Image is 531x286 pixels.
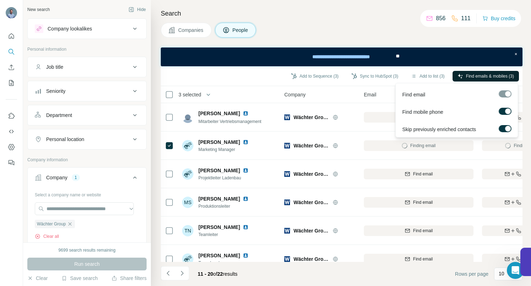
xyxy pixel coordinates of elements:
[61,275,98,282] button: Save search
[284,114,290,120] img: Logo of Wächter Group
[46,88,65,95] div: Seniority
[294,256,329,263] span: Wächter Group
[198,119,261,124] span: Mitarbeiter Vertriebsmanagement
[198,175,251,181] span: Projektleiter Ladenbau
[46,63,63,71] div: Job title
[466,73,514,79] span: Find emails & mobiles (3)
[46,112,72,119] div: Department
[294,227,329,234] span: Wächter Group
[294,114,329,121] span: Wächter Group
[46,136,84,143] div: Personal location
[6,125,17,138] button: Use Surfe API
[182,253,193,265] img: Avatar
[124,4,151,15] button: Hide
[243,253,248,258] img: LinkedIn logo
[284,228,290,234] img: Logo of Wächter Group
[213,271,218,277] span: of
[198,195,240,202] span: [PERSON_NAME]
[284,91,306,98] span: Company
[364,169,473,179] button: Find email
[364,197,473,208] button: Find email
[406,71,450,82] button: Add to list (3)
[364,254,473,264] button: Find email
[198,167,240,174] span: [PERSON_NAME]
[198,203,251,209] span: Produktionsleiter
[482,13,515,23] button: Buy credits
[27,46,147,52] p: Personal information
[198,146,251,153] span: Marketing Manager
[284,256,290,262] img: Logo of Wächter Group
[175,266,189,280] button: Navigate to next page
[243,224,248,230] img: LinkedIn logo
[28,107,146,124] button: Department
[453,71,519,82] button: Find emails & mobiles (3)
[6,156,17,169] button: Feedback
[413,256,433,262] span: Find email
[182,225,193,236] div: TN
[284,171,290,177] img: Logo of Wächter Group
[402,108,443,116] span: Find mobile phone
[364,112,473,123] button: Find email
[198,260,251,266] span: Team Lead
[243,168,248,173] img: LinkedIn logo
[72,174,80,181] div: 1
[46,174,67,181] div: Company
[413,228,433,234] span: Find email
[413,171,433,177] span: Find email
[294,199,329,206] span: Wächter Group
[48,25,92,32] div: Company lookalikes
[28,169,146,189] button: Company1
[364,225,473,236] button: Find email
[6,110,17,122] button: Use Surfe on LinkedIn
[6,77,17,89] button: My lists
[28,131,146,148] button: Personal location
[161,9,522,18] h4: Search
[198,271,213,277] span: 11 - 20
[161,266,175,280] button: Navigate to previous page
[507,262,524,279] iframe: Intercom live chat
[59,247,116,253] div: 9699 search results remaining
[499,270,504,277] p: 10
[198,110,240,117] span: [PERSON_NAME]
[243,196,248,202] img: LinkedIn logo
[161,47,522,66] iframe: Banner
[198,252,240,259] span: [PERSON_NAME]
[35,233,59,240] button: Clear all
[198,139,240,146] span: [PERSON_NAME]
[346,71,403,82] button: Sync to HubSpot (3)
[286,71,344,82] button: Add to Sequence (3)
[402,126,476,133] span: Skip previously enriched contacts
[28,83,146,100] button: Seniority
[179,91,201,98] span: 3 selected
[436,14,445,23] p: 856
[284,143,290,148] img: Logo of Wächter Group
[198,271,237,277] span: results
[198,231,251,238] span: Teamleiter
[284,200,290,205] img: Logo of Wächter Group
[111,275,147,282] button: Share filters
[294,142,329,149] span: Wächter Group
[413,199,433,206] span: Find email
[27,275,48,282] button: Clear
[6,141,17,153] button: Dashboard
[182,168,193,180] img: Avatar
[6,45,17,58] button: Search
[182,197,193,208] div: MS
[364,91,376,98] span: Email
[243,111,248,116] img: LinkedIn logo
[37,221,66,227] span: Wächter Group
[232,27,249,34] span: People
[28,20,146,37] button: Company lookalikes
[6,30,17,43] button: Quick start
[6,7,17,18] img: Avatar
[6,61,17,74] button: Enrich CSV
[243,139,248,145] img: LinkedIn logo
[402,91,425,98] span: Find email
[294,170,329,178] span: Wächter Group
[182,112,193,123] img: Avatar
[27,6,50,13] div: New search
[455,270,488,277] span: Rows per page
[461,14,471,23] p: 111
